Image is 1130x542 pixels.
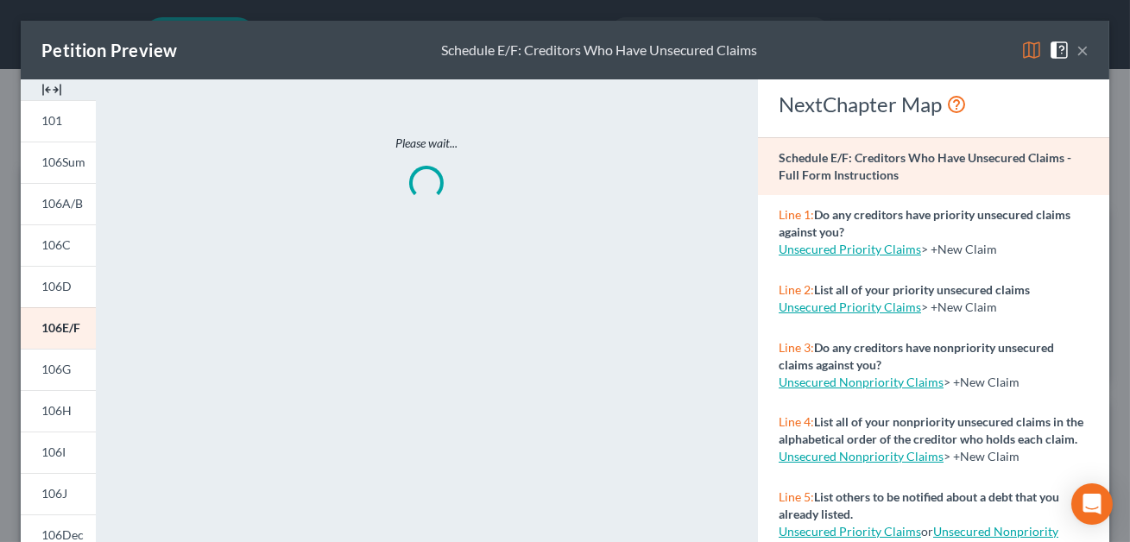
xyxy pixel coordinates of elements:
[41,237,71,252] span: 106C
[41,486,67,501] span: 106J
[21,142,96,183] a: 106Sum
[21,183,96,224] a: 106A/B
[1071,483,1113,525] div: Open Intercom Messenger
[779,375,944,389] a: Unsecured Nonpriority Claims
[1049,40,1070,60] img: help-close-5ba153eb36485ed6c1ea00a893f15db1cb9b99d6cae46e1a8edb6c62d00a1a76.svg
[779,340,814,355] span: Line 3:
[921,242,997,256] span: > +New Claim
[944,375,1020,389] span: > +New Claim
[41,113,62,128] span: 101
[779,150,1071,182] strong: Schedule E/F: Creditors Who Have Unsecured Claims - Full Form Instructions
[41,279,72,293] span: 106D
[41,403,72,418] span: 106H
[779,207,1070,239] strong: Do any creditors have priority unsecured claims against you?
[779,414,814,429] span: Line 4:
[779,207,814,222] span: Line 1:
[779,91,1089,118] div: NextChapter Map
[21,390,96,432] a: 106H
[779,524,933,539] span: or
[41,527,84,542] span: 106Dec
[168,135,685,152] p: Please wait...
[779,282,814,297] span: Line 2:
[779,449,944,463] a: Unsecured Nonpriority Claims
[21,473,96,514] a: 106J
[814,282,1030,297] strong: List all of your priority unsecured claims
[779,414,1083,446] strong: List all of your nonpriority unsecured claims in the alphabetical order of the creditor who holds...
[441,41,757,60] div: Schedule E/F: Creditors Who Have Unsecured Claims
[21,307,96,349] a: 106E/F
[41,38,177,62] div: Petition Preview
[41,79,62,100] img: expand-e0f6d898513216a626fdd78e52531dac95497ffd26381d4c15ee2fc46db09dca.svg
[21,432,96,473] a: 106I
[41,362,71,376] span: 106G
[21,349,96,390] a: 106G
[779,299,921,314] a: Unsecured Priority Claims
[921,299,997,314] span: > +New Claim
[41,320,80,335] span: 106E/F
[779,489,814,504] span: Line 5:
[779,340,1054,372] strong: Do any creditors have nonpriority unsecured claims against you?
[779,524,921,539] a: Unsecured Priority Claims
[41,154,85,169] span: 106Sum
[944,449,1020,463] span: > +New Claim
[41,444,66,459] span: 106I
[779,489,1059,521] strong: List others to be notified about a debt that you already listed.
[779,242,921,256] a: Unsecured Priority Claims
[21,266,96,307] a: 106D
[21,100,96,142] a: 101
[1021,40,1042,60] img: map-eea8200ae884c6f1103ae1953ef3d486a96c86aabb227e865a55264e3737af1f.svg
[1076,40,1089,60] button: ×
[41,196,83,211] span: 106A/B
[21,224,96,266] a: 106C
